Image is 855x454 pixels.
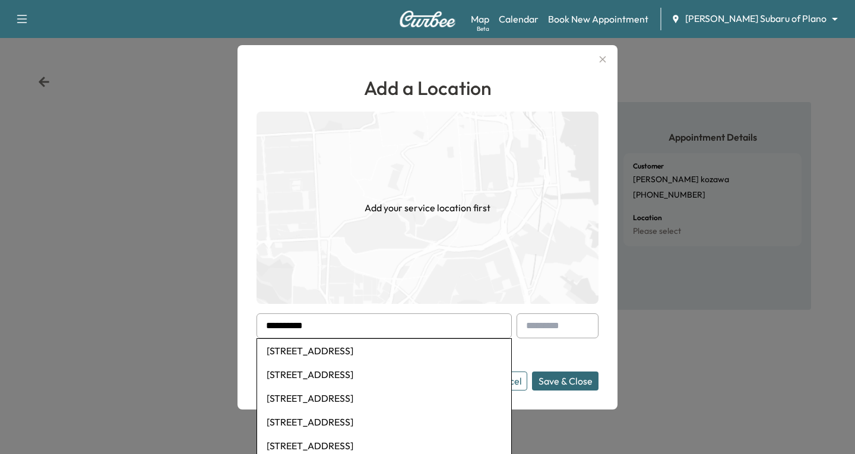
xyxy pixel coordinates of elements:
[685,12,826,26] span: [PERSON_NAME] Subaru of Plano
[365,201,490,215] h1: Add your service location first
[257,363,511,386] li: [STREET_ADDRESS]
[499,12,539,26] a: Calendar
[471,12,489,26] a: MapBeta
[399,11,456,27] img: Curbee Logo
[256,74,598,102] h1: Add a Location
[257,386,511,410] li: [STREET_ADDRESS]
[532,372,598,390] button: Save & Close
[477,24,489,33] div: Beta
[548,12,648,26] a: Book New Appointment
[257,410,511,434] li: [STREET_ADDRESS]
[257,339,511,363] li: [STREET_ADDRESS]
[256,112,598,304] img: empty-map-CL6vilOE.png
